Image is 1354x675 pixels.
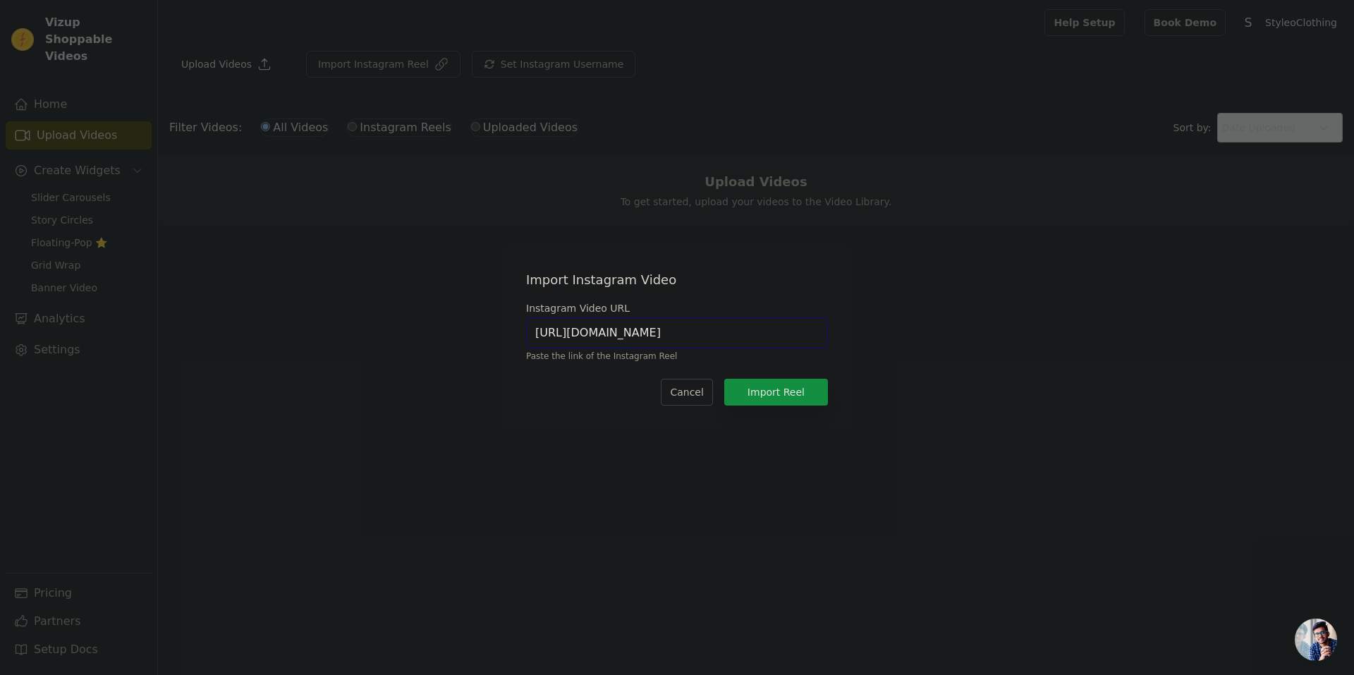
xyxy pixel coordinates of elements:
[526,318,828,348] input: https://www.instagram.com/reel/ABC123/
[526,351,828,362] p: Paste the link of the Instagram Reel
[661,379,712,406] button: Cancel
[1295,619,1337,661] div: Open chat
[825,256,842,273] button: Close modal
[526,301,828,315] label: Instagram Video URL
[526,270,828,290] h2: Import Instagram Video
[724,379,828,406] button: Import Reel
